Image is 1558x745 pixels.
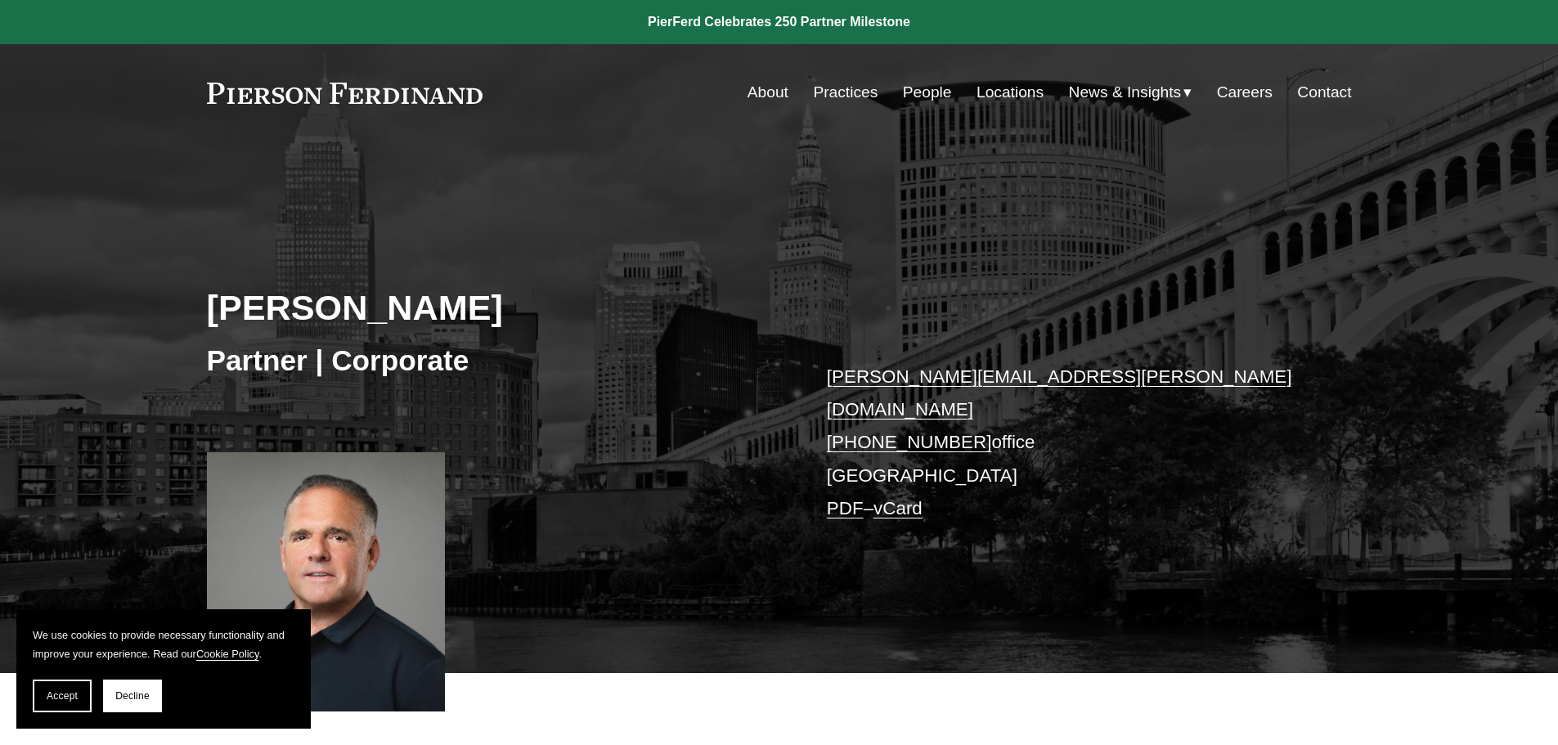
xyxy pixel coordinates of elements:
span: Accept [47,690,78,702]
button: Accept [33,680,92,712]
span: News & Insights [1069,79,1182,107]
a: PDF [827,498,864,518]
h3: Partner | Corporate [207,343,779,379]
a: [PERSON_NAME][EMAIL_ADDRESS][PERSON_NAME][DOMAIN_NAME] [827,366,1292,420]
a: vCard [873,498,923,518]
a: About [748,77,788,108]
span: Decline [115,690,150,702]
a: Contact [1297,77,1351,108]
p: office [GEOGRAPHIC_DATA] – [827,361,1304,526]
a: Locations [977,77,1044,108]
p: We use cookies to provide necessary functionality and improve your experience. Read our . [33,626,294,663]
a: People [903,77,952,108]
h2: [PERSON_NAME] [207,286,779,329]
section: Cookie banner [16,609,311,729]
a: Practices [813,77,878,108]
a: Careers [1217,77,1273,108]
a: folder dropdown [1069,77,1192,108]
a: [PHONE_NUMBER] [827,432,992,452]
a: Cookie Policy [196,648,259,660]
button: Decline [103,680,162,712]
